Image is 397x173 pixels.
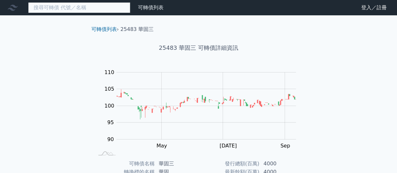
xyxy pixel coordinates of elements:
tspan: Sep [280,143,290,149]
li: › [91,26,119,33]
h1: 25483 華固三 可轉債詳細資訊 [86,43,311,52]
a: 可轉債列表 [138,4,164,11]
td: 華固三 [155,160,199,168]
a: 可轉債列表 [91,26,117,32]
td: 發行總額(百萬) [199,160,260,168]
tspan: 90 [107,136,114,142]
a: 登入／註冊 [356,3,392,13]
tspan: May [157,143,167,149]
td: 4000 [260,160,303,168]
input: 搜尋可轉債 代號／名稱 [28,2,130,13]
tspan: [DATE] [219,143,237,149]
li: 25483 華固三 [120,26,154,33]
g: Chart [101,69,305,149]
tspan: 105 [104,86,114,92]
td: 可轉債名稱 [94,160,155,168]
tspan: 110 [104,69,114,75]
tspan: 100 [104,103,114,109]
tspan: 95 [107,119,114,125]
